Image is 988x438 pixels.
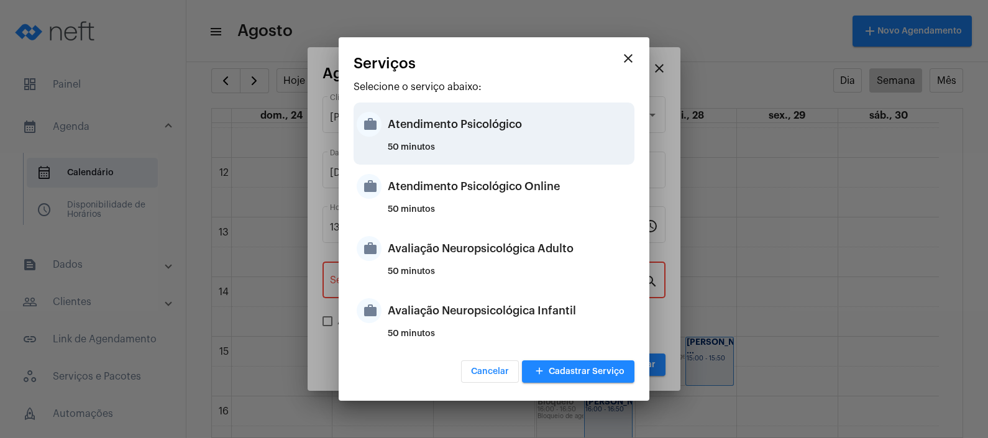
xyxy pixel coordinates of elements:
[388,106,631,143] div: Atendimento Psicológico
[357,112,382,137] mat-icon: work
[461,360,519,383] button: Cancelar
[388,205,631,224] div: 50 minutos
[357,298,382,323] mat-icon: work
[354,55,416,71] span: Serviços
[532,367,624,376] span: Cadastrar Serviço
[471,367,509,376] span: Cancelar
[354,81,634,93] p: Selecione o serviço abaixo:
[388,267,631,286] div: 50 minutos
[388,292,631,329] div: Avaliação Neuropsicológica Infantil
[357,236,382,261] mat-icon: work
[388,143,631,162] div: 50 minutos
[388,168,631,205] div: Atendimento Psicológico Online
[621,51,636,66] mat-icon: close
[357,174,382,199] mat-icon: work
[388,329,631,348] div: 50 minutos
[522,360,634,383] button: Cadastrar Serviço
[388,230,631,267] div: Avaliação Neuropsicológica Adulto
[532,363,547,380] mat-icon: add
